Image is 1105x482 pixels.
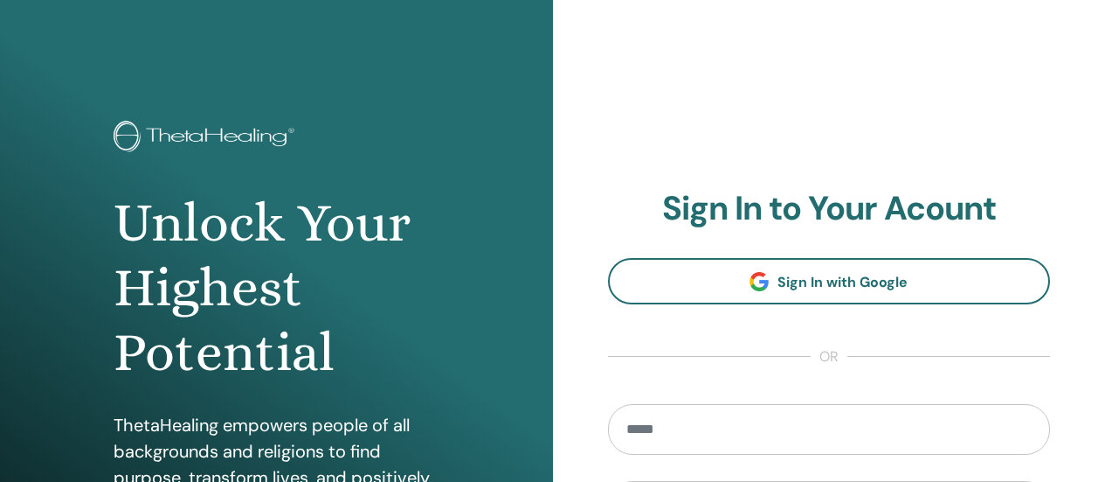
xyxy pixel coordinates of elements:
[777,273,908,291] span: Sign In with Google
[608,258,1051,304] a: Sign In with Google
[114,191,439,386] h1: Unlock Your Highest Potential
[811,346,847,367] span: or
[608,189,1051,229] h2: Sign In to Your Acount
